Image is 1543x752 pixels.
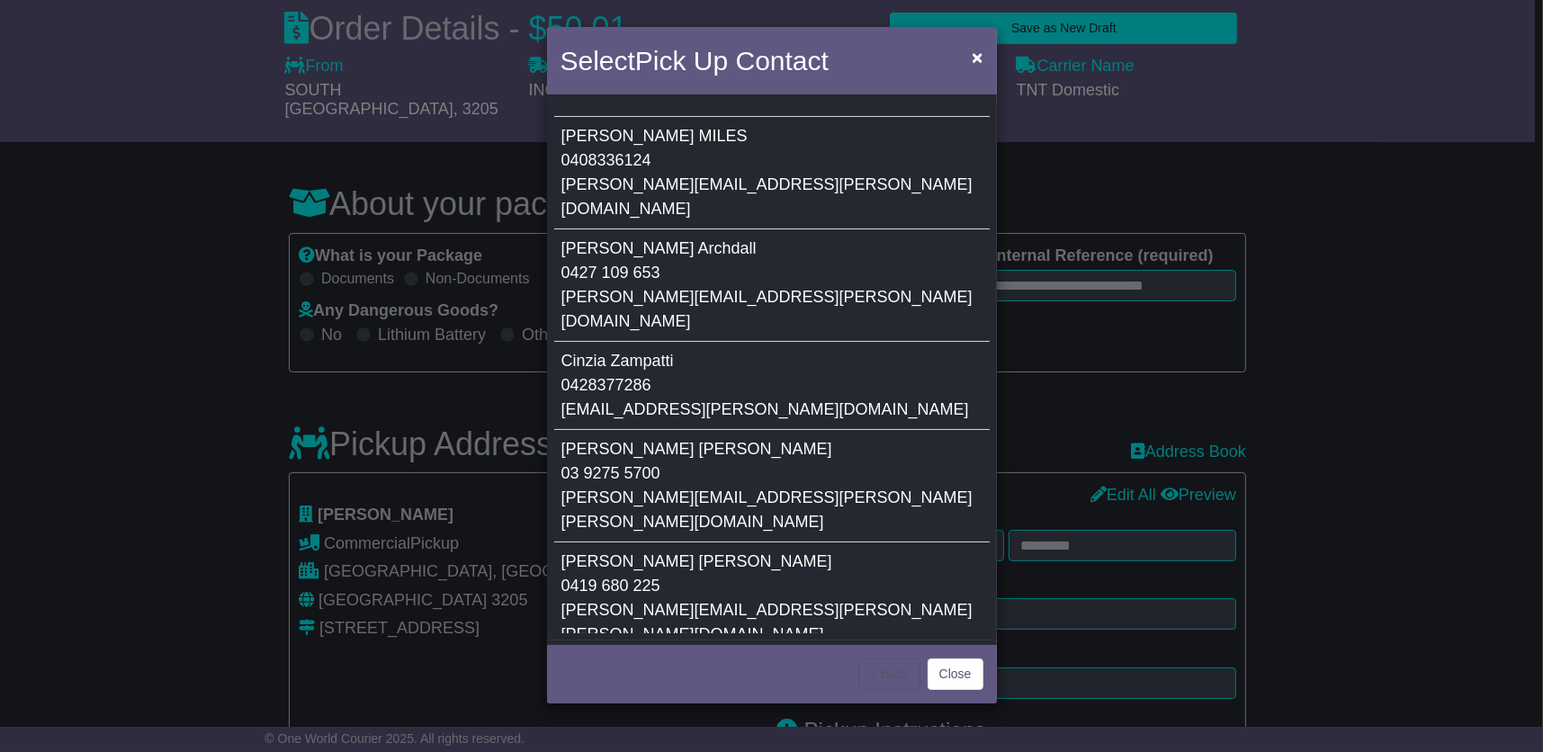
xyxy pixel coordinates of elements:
span: Zampatti [611,352,674,370]
span: MILES [699,127,748,145]
button: < Back [858,658,920,690]
span: Pick Up [635,46,728,76]
span: [PERSON_NAME] [561,127,695,145]
span: 0427 109 653 [561,264,660,282]
span: 0428377286 [561,376,651,394]
h4: Select [561,40,829,81]
span: [PERSON_NAME] [561,239,695,257]
span: Contact [736,46,829,76]
span: [PERSON_NAME][EMAIL_ADDRESS][PERSON_NAME][PERSON_NAME][DOMAIN_NAME] [561,601,973,643]
span: 0408336124 [561,151,651,169]
span: [PERSON_NAME][EMAIL_ADDRESS][PERSON_NAME][DOMAIN_NAME] [561,288,973,330]
span: [EMAIL_ADDRESS][PERSON_NAME][DOMAIN_NAME] [561,400,969,418]
span: [PERSON_NAME] [699,440,832,458]
span: × [972,47,982,67]
button: Close [963,39,991,76]
span: 0419 680 225 [561,577,660,595]
span: Archdall [698,239,757,257]
span: [PERSON_NAME][EMAIL_ADDRESS][PERSON_NAME][PERSON_NAME][DOMAIN_NAME] [561,488,973,531]
button: Close [928,658,983,690]
span: [PERSON_NAME] [561,440,695,458]
span: 03 9275 5700 [561,464,660,482]
span: [PERSON_NAME][EMAIL_ADDRESS][PERSON_NAME][DOMAIN_NAME] [561,175,973,218]
span: Cinzia [561,352,606,370]
span: [PERSON_NAME] [561,552,695,570]
span: [PERSON_NAME] [699,552,832,570]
